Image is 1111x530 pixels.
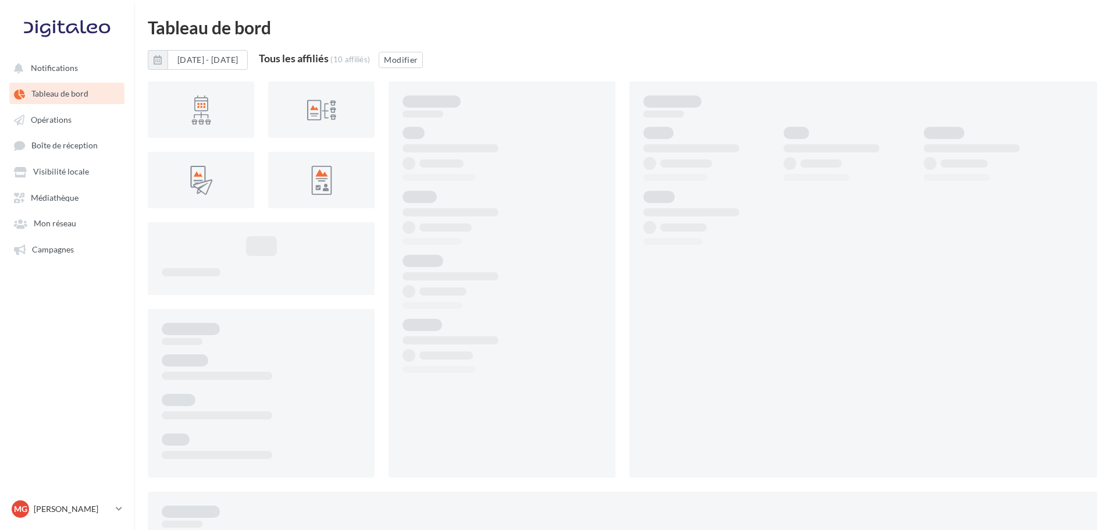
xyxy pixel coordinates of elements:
button: [DATE] - [DATE] [168,50,248,70]
span: Campagnes [32,244,74,254]
a: Opérations [7,109,127,130]
a: Mon réseau [7,212,127,233]
a: Campagnes [7,239,127,259]
span: Tableau de bord [31,89,88,99]
span: Boîte de réception [31,141,98,151]
button: [DATE] - [DATE] [148,50,248,70]
button: Notifications [7,57,122,78]
span: Mon réseau [34,219,76,229]
div: Tableau de bord [148,19,1097,36]
a: MG [PERSON_NAME] [9,498,124,520]
span: Médiathèque [31,193,79,202]
p: [PERSON_NAME] [34,503,111,515]
div: Tous les affiliés [259,53,329,63]
a: Boîte de réception [7,134,127,156]
span: Visibilité locale [33,167,89,177]
a: Tableau de bord [7,83,127,104]
a: Médiathèque [7,187,127,208]
span: Opérations [31,115,72,125]
span: Notifications [31,63,78,73]
span: MG [14,503,27,515]
div: (10 affiliés) [330,55,370,64]
a: Visibilité locale [7,161,127,182]
button: Modifier [379,52,423,68]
